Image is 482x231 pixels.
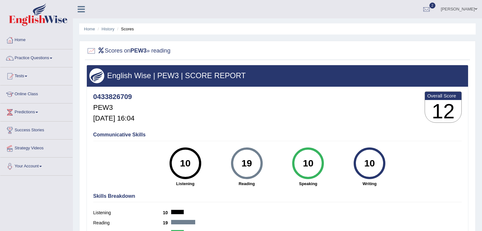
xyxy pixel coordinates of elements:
[0,67,73,83] a: Tests
[174,150,197,177] div: 10
[219,181,274,187] strong: Reading
[93,220,163,226] label: Reading
[163,210,171,215] b: 10
[342,181,397,187] strong: Writing
[0,158,73,173] a: Your Account
[0,49,73,65] a: Practice Questions
[0,31,73,47] a: Home
[235,150,258,177] div: 19
[87,46,170,56] h2: Scores on » reading
[89,72,466,80] h3: English Wise | PEW3 | SCORE REPORT
[93,93,134,101] h4: 0433826709
[93,115,134,122] h5: [DATE] 16:04
[280,181,336,187] strong: Speaking
[163,220,171,225] b: 19
[0,103,73,119] a: Predictions
[102,27,114,31] a: History
[131,47,147,54] b: PEW3
[93,132,462,138] h4: Communicative Skills
[116,26,134,32] li: Scores
[84,27,95,31] a: Home
[93,104,134,111] h5: PEW3
[427,93,459,98] b: Overall Score
[358,150,381,177] div: 10
[0,85,73,101] a: Online Class
[297,150,320,177] div: 10
[93,193,462,199] h4: Skills Breakdown
[425,100,461,123] h3: 12
[429,3,436,9] span: 2
[158,181,213,187] strong: Listening
[89,68,104,83] img: wings.png
[0,140,73,155] a: Strategy Videos
[93,209,163,216] label: Listening
[0,122,73,137] a: Success Stories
